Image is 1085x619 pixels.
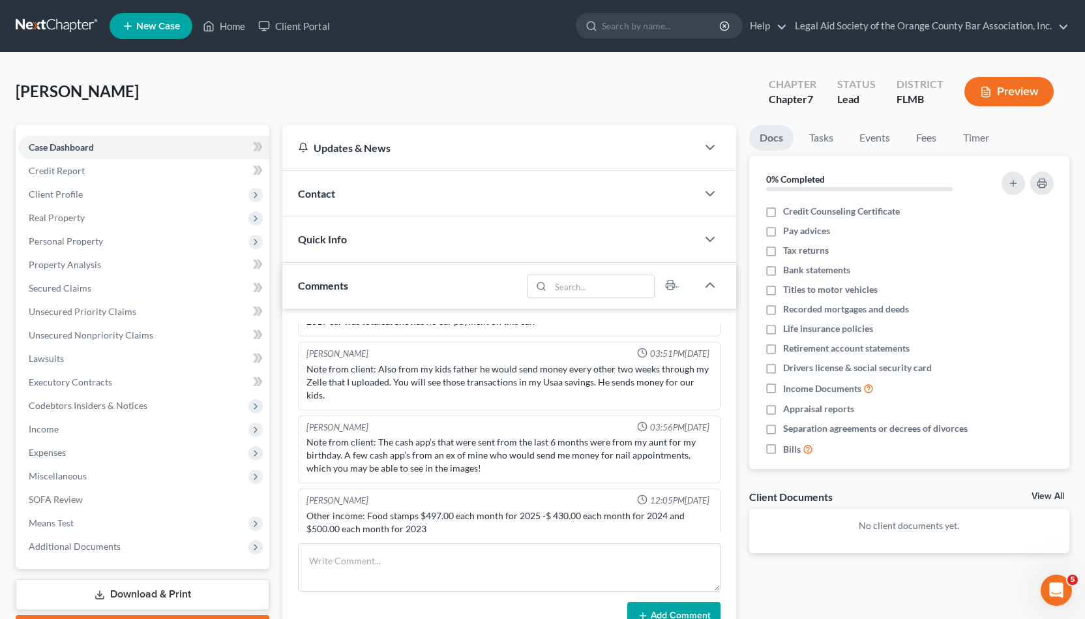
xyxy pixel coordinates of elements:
a: Fees [906,125,947,151]
a: Download & Print [16,579,269,610]
div: Lead [837,92,876,107]
span: Income [29,423,59,434]
div: Note from client: The cash app’s that were sent from the last 6 months were from my aunt for my b... [306,436,712,475]
iframe: Intercom live chat [1041,575,1072,606]
div: Client Documents [749,490,833,504]
a: View All [1032,492,1064,501]
a: Home [196,14,252,38]
span: Credit Report [29,165,85,176]
span: Property Analysis [29,259,101,270]
a: Help [743,14,787,38]
span: Additional Documents [29,541,121,552]
span: Life insurance policies [783,322,873,335]
span: Unsecured Nonpriority Claims [29,329,153,340]
span: Executory Contracts [29,376,112,387]
a: Case Dashboard [18,136,269,159]
span: 5 [1067,575,1078,585]
span: SOFA Review [29,494,83,505]
span: 03:56PM[DATE] [650,421,709,434]
div: Note from client: Also from my kids father he would send money every other two weeks through my Z... [306,363,712,402]
div: Chapter [769,92,816,107]
a: Unsecured Priority Claims [18,300,269,324]
button: Preview [964,77,1054,106]
a: Lawsuits [18,347,269,370]
span: Appraisal reports [783,402,854,415]
span: 12:05PM[DATE] [650,494,709,507]
span: Bills [783,443,801,456]
div: Updates & News [298,141,681,155]
span: Contact [298,187,335,200]
a: SOFA Review [18,488,269,511]
span: Codebtors Insiders & Notices [29,400,147,411]
span: 7 [807,93,813,105]
span: Quick Info [298,233,347,245]
span: Case Dashboard [29,142,94,153]
a: Timer [953,125,1000,151]
span: 03:51PM[DATE] [650,348,709,360]
span: Income Documents [783,382,861,395]
span: Miscellaneous [29,470,87,481]
div: [PERSON_NAME] [306,348,368,360]
div: [PERSON_NAME] [306,494,368,507]
a: Unsecured Nonpriority Claims [18,324,269,347]
span: Unsecured Priority Claims [29,306,136,317]
span: Comments [298,279,348,292]
span: Client Profile [29,189,83,200]
span: Drivers license & social security card [783,361,932,374]
a: Events [849,125,900,151]
span: Retirement account statements [783,342,910,355]
span: [PERSON_NAME] [16,82,139,100]
span: Lawsuits [29,353,64,364]
strong: 0% Completed [766,174,825,185]
a: Client Portal [252,14,336,38]
a: Credit Report [18,159,269,183]
span: Expenses [29,447,66,458]
input: Search... [550,275,654,297]
span: Personal Property [29,235,103,247]
a: Tasks [799,125,844,151]
div: Status [837,77,876,92]
div: [PERSON_NAME] [306,421,368,434]
p: No client documents yet. [760,519,1059,532]
span: Pay advices [783,224,830,237]
div: District [897,77,944,92]
a: Property Analysis [18,253,269,277]
span: Titles to motor vehicles [783,283,878,296]
a: Secured Claims [18,277,269,300]
span: Real Property [29,212,85,223]
div: Other income: Food stamps $497.00 each month for 2025 -$ 430.00 each month for 2024 and $500.00 e... [306,509,712,536]
span: Means Test [29,517,74,528]
span: Tax returns [783,244,829,257]
span: Recorded mortgages and deeds [783,303,909,316]
span: New Case [136,22,180,31]
a: Docs [749,125,794,151]
a: Legal Aid Society of the Orange County Bar Association, Inc. [788,14,1069,38]
span: Credit Counseling Certificate [783,205,900,218]
div: FLMB [897,92,944,107]
a: Executory Contracts [18,370,269,394]
span: Separation agreements or decrees of divorces [783,422,968,435]
span: Bank statements [783,264,850,277]
input: Search by name... [602,14,721,38]
div: Chapter [769,77,816,92]
span: Secured Claims [29,282,91,294]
